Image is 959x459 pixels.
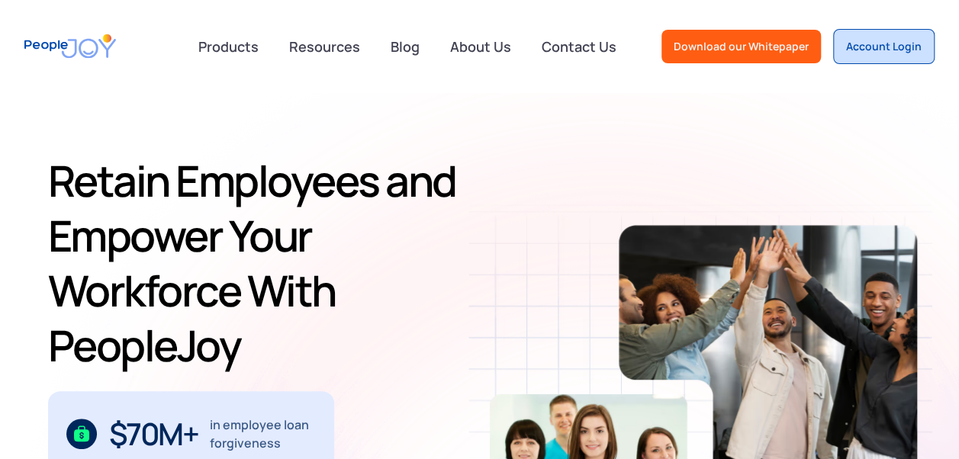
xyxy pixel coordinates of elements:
a: Resources [280,30,369,63]
a: About Us [441,30,520,63]
a: home [24,24,116,68]
div: in employee loan forgiveness [210,416,316,452]
div: Download our Whitepaper [674,39,809,54]
div: Products [189,31,268,62]
h1: Retain Employees and Empower Your Workforce With PeopleJoy [48,153,491,373]
div: $70M+ [109,422,198,446]
a: Blog [381,30,429,63]
a: Download our Whitepaper [661,30,821,63]
a: Contact Us [533,30,626,63]
a: Account Login [833,29,935,64]
div: Account Login [846,39,922,54]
